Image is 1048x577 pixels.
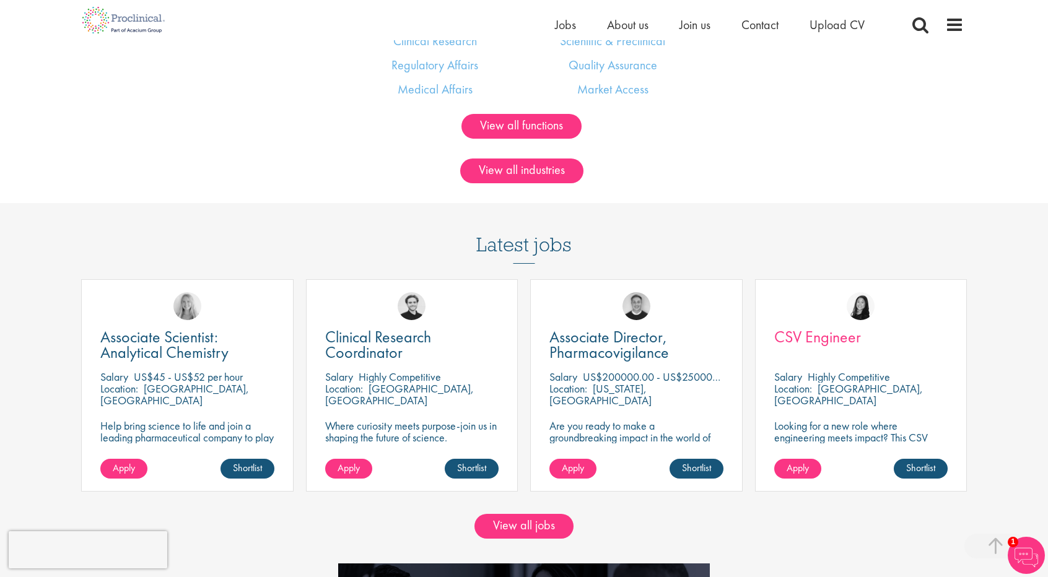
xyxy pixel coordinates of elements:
iframe: reCAPTCHA [9,531,167,568]
p: Help bring science to life and join a leading pharmaceutical company to play a key role in delive... [100,420,274,479]
img: Chatbot [1008,537,1045,574]
span: Location: [100,381,138,396]
a: Quality Assurance [569,57,657,73]
a: Contact [741,17,779,33]
p: [GEOGRAPHIC_DATA], [GEOGRAPHIC_DATA] [774,381,923,407]
h3: Latest jobs [476,203,572,264]
p: US$45 - US$52 per hour [134,370,243,384]
a: Clinical Research Coordinator [325,329,499,360]
p: Where curiosity meets purpose-join us in shaping the future of science. [325,420,499,443]
p: US$200000.00 - US$250000.00 per annum [583,370,780,384]
a: View all jobs [474,514,574,539]
a: Scientific & Preclinical [560,33,665,49]
span: Apply [787,461,809,474]
a: View all functions [461,114,582,139]
p: Highly Competitive [808,370,890,384]
p: Are you ready to make a groundbreaking impact in the world of biotechnology? Join a growing compa... [549,420,723,479]
p: Looking for a new role where engineering meets impact? This CSV Engineer role is calling your name! [774,420,948,455]
p: [GEOGRAPHIC_DATA], [GEOGRAPHIC_DATA] [325,381,474,407]
a: Apply [549,459,596,479]
span: Salary [325,370,353,384]
span: Salary [774,370,802,384]
a: Medical Affairs [398,81,473,97]
a: Associate Director, Pharmacovigilance [549,329,723,360]
a: Apply [100,459,147,479]
p: [GEOGRAPHIC_DATA], [GEOGRAPHIC_DATA] [100,381,249,407]
img: Nico Kohlwes [398,292,426,320]
a: Upload CV [810,17,865,33]
span: Apply [113,461,135,474]
p: Highly Competitive [359,370,441,384]
img: Bo Forsen [622,292,650,320]
a: Market Access [577,81,648,97]
span: Apply [562,461,584,474]
span: Associate Scientist: Analytical Chemistry [100,326,229,363]
a: Join us [679,17,710,33]
a: Shortlist [445,459,499,479]
span: CSV Engineer [774,326,861,347]
span: Location: [549,381,587,396]
a: Shortlist [221,459,274,479]
span: Salary [100,370,128,384]
span: Salary [549,370,577,384]
img: Numhom Sudsok [847,292,875,320]
a: View all industries [460,158,583,183]
a: Shortlist [670,459,723,479]
a: Jobs [555,17,576,33]
a: Shortlist [894,459,948,479]
img: Shannon Briggs [173,292,201,320]
a: Clinical Research [393,33,477,49]
p: [US_STATE], [GEOGRAPHIC_DATA] [549,381,652,407]
a: About us [607,17,648,33]
a: Apply [325,459,372,479]
span: Apply [338,461,360,474]
a: Regulatory Affairs [391,57,478,73]
a: CSV Engineer [774,329,948,345]
span: Clinical Research Coordinator [325,326,431,363]
span: 1 [1008,537,1018,547]
span: Associate Director, Pharmacovigilance [549,326,669,363]
a: Associate Scientist: Analytical Chemistry [100,329,274,360]
span: Location: [325,381,363,396]
a: Apply [774,459,821,479]
span: Location: [774,381,812,396]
